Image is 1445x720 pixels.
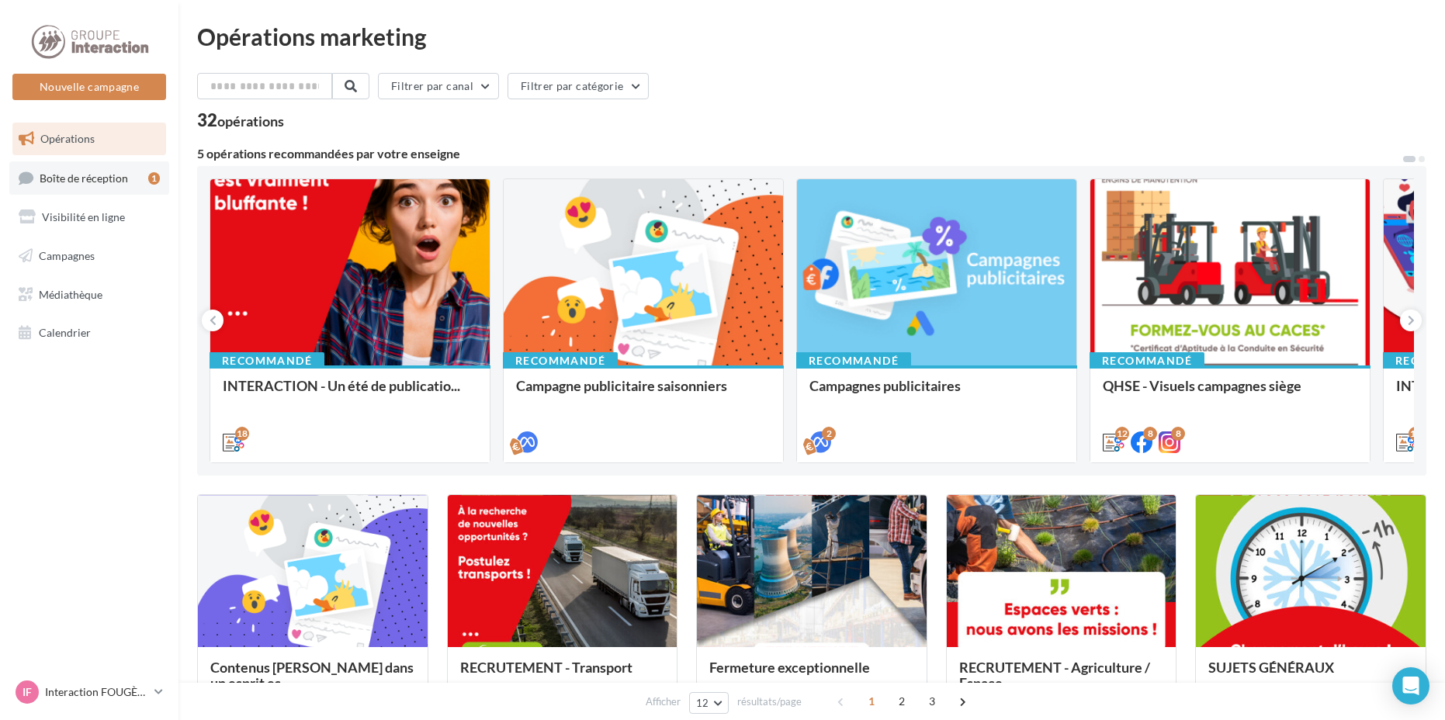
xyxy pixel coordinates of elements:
span: Campagne publicitaire saisonniers [516,377,727,394]
div: 12 [1115,427,1129,441]
a: Calendrier [9,317,169,349]
a: Médiathèque [9,279,169,311]
button: Filtrer par catégorie [508,73,649,99]
span: RECRUTEMENT - Agriculture / Espace... [959,659,1150,691]
span: Fermeture exceptionnelle [709,659,870,676]
span: Visibilité en ligne [42,210,125,223]
a: Campagnes [9,240,169,272]
span: RECRUTEMENT - Transport [460,659,632,676]
span: QHSE - Visuels campagnes siège [1103,377,1301,394]
div: 2 [822,427,836,441]
div: Open Intercom Messenger [1392,667,1429,704]
div: Opérations marketing [197,25,1426,48]
span: Boîte de réception [40,171,128,184]
span: Médiathèque [39,287,102,300]
span: Contenus [PERSON_NAME] dans un esprit es... [210,659,414,691]
div: 8 [1143,427,1157,441]
span: 3 [920,689,944,714]
div: Recommandé [210,352,324,369]
a: Visibilité en ligne [9,201,169,234]
span: 12 [696,697,709,709]
span: résultats/page [737,694,802,709]
button: 12 [689,692,729,714]
button: Filtrer par canal [378,73,499,99]
div: Recommandé [1090,352,1204,369]
div: 32 [197,112,284,129]
span: 1 [859,689,884,714]
span: Opérations [40,132,95,145]
a: IF Interaction FOUGÈRES [12,677,166,707]
div: 5 opérations recommandées par votre enseigne [197,147,1402,160]
div: 12 [1409,427,1422,441]
span: IF [23,684,32,700]
div: 8 [1171,427,1185,441]
span: Campagnes publicitaires [809,377,961,394]
span: 2 [889,689,914,714]
span: INTERACTION - Un été de publicatio... [223,377,460,394]
a: Boîte de réception1 [9,161,169,195]
a: Opérations [9,123,169,155]
div: Recommandé [503,352,618,369]
div: 1 [148,172,160,185]
span: Campagnes [39,249,95,262]
div: opérations [217,114,284,128]
span: Afficher [646,694,681,709]
span: Calendrier [39,326,91,339]
span: SUJETS GÉNÉRAUX [1208,659,1334,676]
div: 18 [235,427,249,441]
div: Recommandé [796,352,911,369]
button: Nouvelle campagne [12,74,166,100]
p: Interaction FOUGÈRES [45,684,148,700]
